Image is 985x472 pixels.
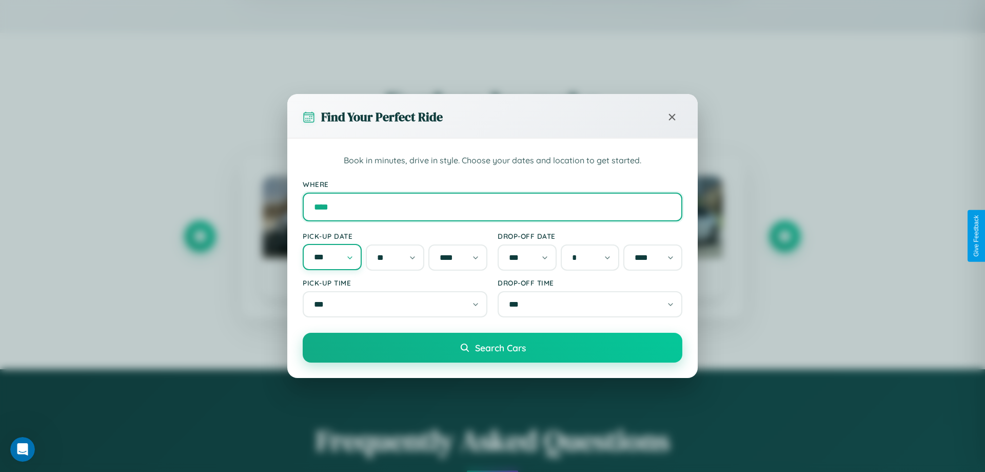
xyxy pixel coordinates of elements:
[303,232,487,240] label: Pick-up Date
[498,232,682,240] label: Drop-off Date
[303,333,682,363] button: Search Cars
[303,278,487,287] label: Pick-up Time
[303,180,682,188] label: Where
[303,154,682,167] p: Book in minutes, drive in style. Choose your dates and location to get started.
[475,342,526,353] span: Search Cars
[321,108,443,125] h3: Find Your Perfect Ride
[498,278,682,287] label: Drop-off Time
